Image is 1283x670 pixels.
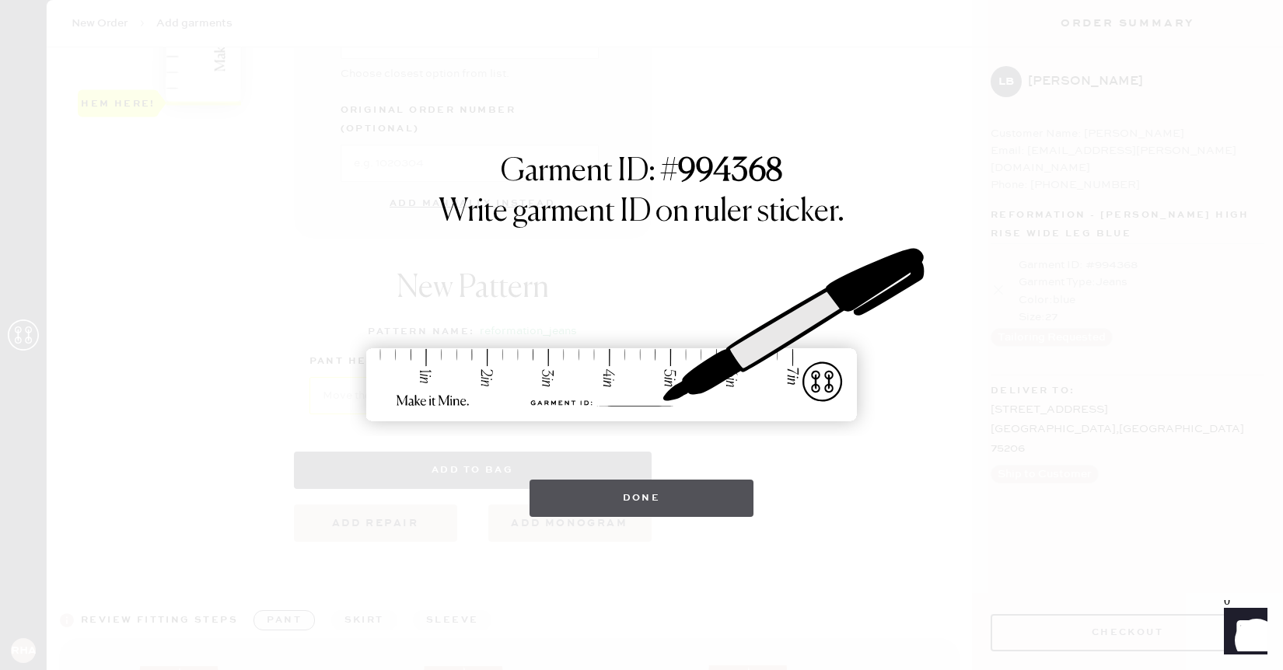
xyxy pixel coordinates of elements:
strong: 994368 [678,156,782,187]
button: Done [530,480,754,517]
img: ruler-sticker-sharpie.svg [350,208,933,464]
iframe: Front Chat [1209,600,1276,667]
h1: Garment ID: # [501,153,782,194]
h1: Write garment ID on ruler sticker. [439,194,844,231]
